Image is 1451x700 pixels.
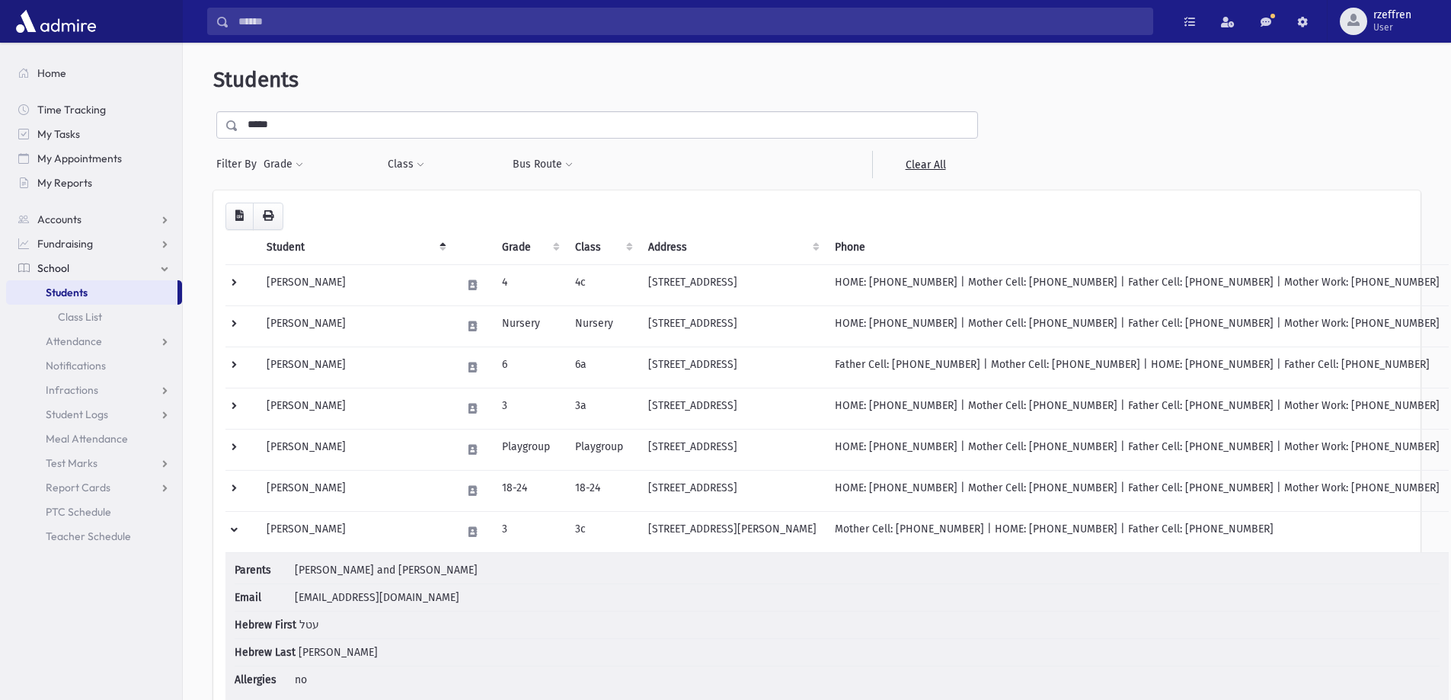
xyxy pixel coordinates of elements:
[6,475,182,500] a: Report Cards
[6,353,182,378] a: Notifications
[6,232,182,256] a: Fundraising
[229,8,1152,35] input: Search
[46,334,102,348] span: Attendance
[6,122,182,146] a: My Tasks
[566,347,639,388] td: 6a
[225,203,254,230] button: CSV
[566,470,639,511] td: 18-24
[37,176,92,190] span: My Reports
[639,230,826,265] th: Address: activate to sort column ascending
[235,590,292,606] span: Email
[639,388,826,429] td: [STREET_ADDRESS]
[639,511,826,552] td: [STREET_ADDRESS][PERSON_NAME]
[37,261,69,275] span: School
[257,388,452,429] td: [PERSON_NAME]
[6,256,182,280] a: School
[6,451,182,475] a: Test Marks
[387,151,425,178] button: Class
[46,408,108,421] span: Student Logs
[493,388,566,429] td: 3
[46,286,88,299] span: Students
[639,470,826,511] td: [STREET_ADDRESS]
[493,305,566,347] td: Nursery
[295,591,459,604] span: [EMAIL_ADDRESS][DOMAIN_NAME]
[46,359,106,372] span: Notifications
[493,511,566,552] td: 3
[257,264,452,305] td: [PERSON_NAME]
[639,429,826,470] td: [STREET_ADDRESS]
[46,529,131,543] span: Teacher Schedule
[512,151,574,178] button: Bus Route
[566,429,639,470] td: Playgroup
[493,429,566,470] td: Playgroup
[493,470,566,511] td: 18-24
[493,230,566,265] th: Grade: activate to sort column ascending
[216,156,263,172] span: Filter By
[826,230,1449,265] th: Phone
[295,564,478,577] span: [PERSON_NAME] and [PERSON_NAME]
[6,61,182,85] a: Home
[872,151,978,178] a: Clear All
[235,617,296,633] span: Hebrew First
[37,127,80,141] span: My Tasks
[493,347,566,388] td: 6
[295,673,307,686] span: no
[235,672,292,688] span: Allergies
[46,383,98,397] span: Infractions
[46,481,110,494] span: Report Cards
[566,388,639,429] td: 3a
[566,230,639,265] th: Class: activate to sort column ascending
[299,646,378,659] span: [PERSON_NAME]
[299,618,319,631] span: עטל
[257,429,452,470] td: [PERSON_NAME]
[6,427,182,451] a: Meal Attendance
[1373,21,1411,34] span: User
[257,305,452,347] td: [PERSON_NAME]
[46,456,97,470] span: Test Marks
[826,264,1449,305] td: HOME: [PHONE_NUMBER] | Mother Cell: [PHONE_NUMBER] | Father Cell: [PHONE_NUMBER] | Mother Work: [...
[826,470,1449,511] td: HOME: [PHONE_NUMBER] | Mother Cell: [PHONE_NUMBER] | Father Cell: [PHONE_NUMBER] | Mother Work: [...
[493,264,566,305] td: 4
[826,388,1449,429] td: HOME: [PHONE_NUMBER] | Mother Cell: [PHONE_NUMBER] | Father Cell: [PHONE_NUMBER] | Mother Work: [...
[566,264,639,305] td: 4c
[37,237,93,251] span: Fundraising
[257,511,452,552] td: [PERSON_NAME]
[639,347,826,388] td: [STREET_ADDRESS]
[826,305,1449,347] td: HOME: [PHONE_NUMBER] | Mother Cell: [PHONE_NUMBER] | Father Cell: [PHONE_NUMBER] | Mother Work: [...
[6,171,182,195] a: My Reports
[235,644,296,660] span: Hebrew Last
[37,213,81,226] span: Accounts
[6,378,182,402] a: Infractions
[6,329,182,353] a: Attendance
[6,402,182,427] a: Student Logs
[46,432,128,446] span: Meal Attendance
[257,230,452,265] th: Student: activate to sort column descending
[6,146,182,171] a: My Appointments
[37,152,122,165] span: My Appointments
[566,305,639,347] td: Nursery
[253,203,283,230] button: Print
[826,347,1449,388] td: Father Cell: [PHONE_NUMBER] | Mother Cell: [PHONE_NUMBER] | HOME: [PHONE_NUMBER] | Father Cell: [...
[639,305,826,347] td: [STREET_ADDRESS]
[1373,9,1411,21] span: rzeffren
[6,500,182,524] a: PTC Schedule
[826,429,1449,470] td: HOME: [PHONE_NUMBER] | Mother Cell: [PHONE_NUMBER] | Father Cell: [PHONE_NUMBER] | Mother Work: [...
[46,505,111,519] span: PTC Schedule
[37,103,106,117] span: Time Tracking
[37,66,66,80] span: Home
[6,207,182,232] a: Accounts
[639,264,826,305] td: [STREET_ADDRESS]
[257,470,452,511] td: [PERSON_NAME]
[257,347,452,388] td: [PERSON_NAME]
[6,97,182,122] a: Time Tracking
[213,67,299,92] span: Students
[6,305,182,329] a: Class List
[6,524,182,548] a: Teacher Schedule
[12,6,100,37] img: AdmirePro
[826,511,1449,552] td: Mother Cell: [PHONE_NUMBER] | HOME: [PHONE_NUMBER] | Father Cell: [PHONE_NUMBER]
[6,280,177,305] a: Students
[566,511,639,552] td: 3c
[235,562,292,578] span: Parents
[263,151,304,178] button: Grade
